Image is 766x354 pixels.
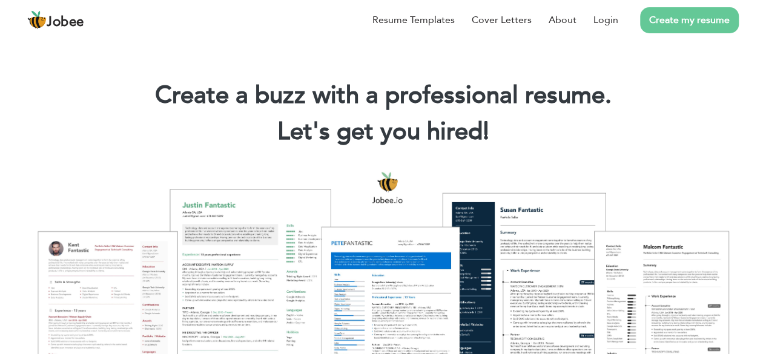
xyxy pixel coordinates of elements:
[472,13,532,27] a: Cover Letters
[549,13,576,27] a: About
[27,10,84,30] a: Jobee
[47,16,84,29] span: Jobee
[483,115,489,148] span: |
[27,10,47,30] img: jobee.io
[337,115,489,148] span: get you hired!
[18,116,748,148] h2: Let's
[640,7,739,33] a: Create my resume
[593,13,618,27] a: Login
[372,13,455,27] a: Resume Templates
[18,80,748,111] h1: Create a buzz with a professional resume.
